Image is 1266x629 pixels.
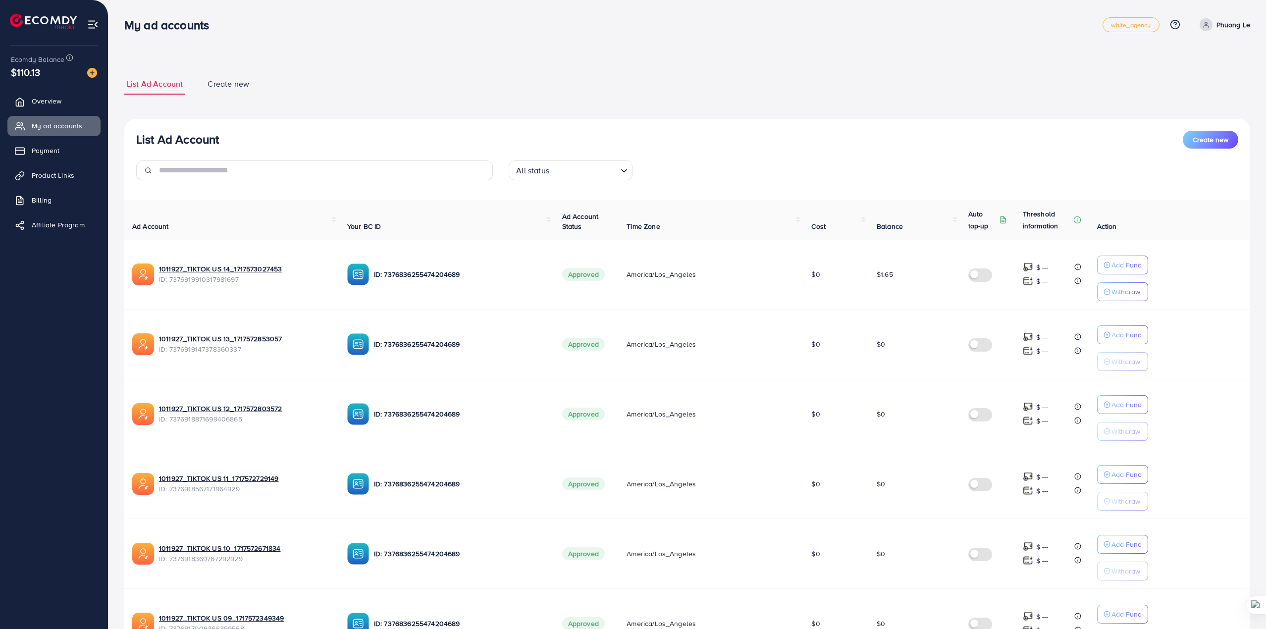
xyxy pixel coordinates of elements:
[32,121,82,131] span: My ad accounts
[627,409,696,419] span: America/Los_Angeles
[1023,208,1071,232] p: Threshold information
[1216,19,1250,31] p: Phuong Le
[1023,262,1033,272] img: top-up amount
[1097,465,1148,484] button: Add Fund
[159,613,331,623] a: 1011927_TIKTOK US 09_1717572349349
[159,414,331,424] span: ID: 7376918871699406865
[1196,18,1250,31] a: Phuong Le
[509,160,633,180] div: Search for option
[10,14,77,29] img: logo
[627,221,660,231] span: Time Zone
[11,54,64,64] span: Ecomdy Balance
[1036,415,1049,427] p: $ ---
[374,478,546,490] p: ID: 7376836255474204689
[968,208,997,232] p: Auto top-up
[1023,611,1033,622] img: top-up amount
[87,68,97,78] img: image
[132,221,169,231] span: Ad Account
[562,547,605,560] span: Approved
[159,473,331,483] a: 1011927_TIKTOK US 11_1717572729149
[1111,538,1142,550] p: Add Fund
[1097,562,1148,580] button: Withdraw
[1111,399,1142,411] p: Add Fund
[627,479,696,489] span: America/Los_Angeles
[159,484,331,494] span: ID: 7376918567171964929
[1023,541,1033,552] img: top-up amount
[627,339,696,349] span: America/Los_Angeles
[1097,395,1148,414] button: Add Fund
[1023,332,1033,342] img: top-up amount
[1224,584,1259,622] iframe: Chat
[1111,469,1142,480] p: Add Fund
[7,165,101,185] a: Product Links
[132,263,154,285] img: ic-ads-acc.e4c84228.svg
[132,543,154,565] img: ic-ads-acc.e4c84228.svg
[877,409,885,419] span: $0
[132,473,154,495] img: ic-ads-acc.e4c84228.svg
[1023,416,1033,426] img: top-up amount
[159,264,331,284] div: <span class='underline'>1011927_TIKTOK US 14_1717573027453</span></br>7376919910317981697
[159,334,331,354] div: <span class='underline'>1011927_TIKTOK US 13_1717572853057</span></br>7376919147378360337
[1111,22,1151,28] span: white_agency
[1023,346,1033,356] img: top-up amount
[159,404,331,414] a: 1011927_TIKTOK US 12_1717572803572
[627,549,696,559] span: America/Los_Angeles
[811,269,820,279] span: $0
[159,264,331,274] a: 1011927_TIKTOK US 14_1717573027453
[159,334,331,344] a: 1011927_TIKTOK US 13_1717572853057
[32,146,59,156] span: Payment
[159,404,331,424] div: <span class='underline'>1011927_TIKTOK US 12_1717572803572</span></br>7376918871699406865
[132,333,154,355] img: ic-ads-acc.e4c84228.svg
[627,269,696,279] span: America/Los_Angeles
[877,549,885,559] span: $0
[374,408,546,420] p: ID: 7376836255474204689
[1023,276,1033,286] img: top-up amount
[627,619,696,629] span: America/Los_Angeles
[1036,541,1049,553] p: $ ---
[562,408,605,420] span: Approved
[32,195,52,205] span: Billing
[1036,275,1049,287] p: $ ---
[1193,135,1228,145] span: Create new
[32,96,61,106] span: Overview
[1023,555,1033,566] img: top-up amount
[1036,345,1049,357] p: $ ---
[1111,495,1140,507] p: Withdraw
[877,479,885,489] span: $0
[811,339,820,349] span: $0
[1023,472,1033,482] img: top-up amount
[347,263,369,285] img: ic-ba-acc.ded83a64.svg
[1097,422,1148,441] button: Withdraw
[347,473,369,495] img: ic-ba-acc.ded83a64.svg
[347,221,381,231] span: Your BC ID
[1097,352,1148,371] button: Withdraw
[32,170,74,180] span: Product Links
[562,338,605,351] span: Approved
[1097,221,1117,231] span: Action
[1111,565,1140,577] p: Withdraw
[159,473,331,494] div: <span class='underline'>1011927_TIKTOK US 11_1717572729149</span></br>7376918567171964929
[7,91,101,111] a: Overview
[1023,485,1033,496] img: top-up amount
[811,221,826,231] span: Cost
[7,190,101,210] a: Billing
[877,269,893,279] span: $1.65
[1036,471,1049,483] p: $ ---
[811,479,820,489] span: $0
[159,344,331,354] span: ID: 7376919147378360337
[127,78,183,90] span: List Ad Account
[1036,401,1049,413] p: $ ---
[562,477,605,490] span: Approved
[1183,131,1238,149] button: Create new
[1097,605,1148,624] button: Add Fund
[159,543,331,564] div: <span class='underline'>1011927_TIKTOK US 10_1717572671834</span></br>7376918369767292929
[1111,608,1142,620] p: Add Fund
[552,161,617,178] input: Search for option
[811,619,820,629] span: $0
[1036,262,1049,273] p: $ ---
[208,78,249,90] span: Create new
[374,548,546,560] p: ID: 7376836255474204689
[159,554,331,564] span: ID: 7376918369767292929
[159,543,331,553] a: 1011927_TIKTOK US 10_1717572671834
